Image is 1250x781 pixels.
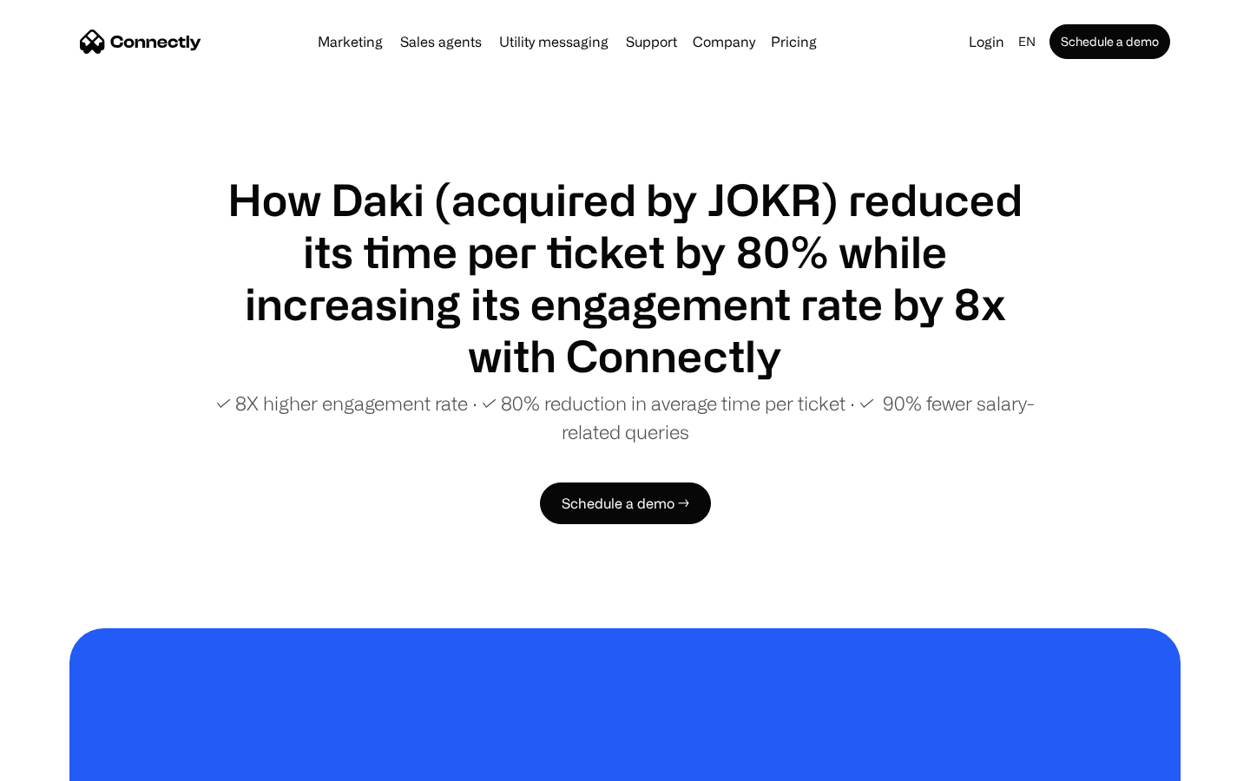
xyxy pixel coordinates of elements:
[208,174,1042,382] h1: How Daki (acquired by JOKR) reduced its time per ticket by 80% while increasing its engagement ra...
[393,35,489,49] a: Sales agents
[687,30,760,54] div: Company
[619,35,684,49] a: Support
[540,482,711,524] a: Schedule a demo →
[1011,30,1046,54] div: en
[492,35,615,49] a: Utility messaging
[1049,24,1170,59] a: Schedule a demo
[764,35,824,49] a: Pricing
[35,751,104,775] ul: Language list
[17,749,104,775] aside: Language selected: English
[962,30,1011,54] a: Login
[1018,30,1036,54] div: en
[311,35,390,49] a: Marketing
[208,389,1042,446] p: ✓ 8X higher engagement rate ∙ ✓ 80% reduction in average time per ticket ∙ ✓ 90% fewer salary-rel...
[693,30,755,54] div: Company
[80,29,201,55] a: home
